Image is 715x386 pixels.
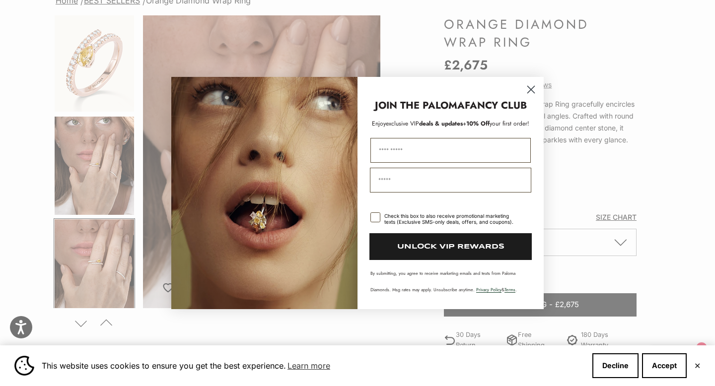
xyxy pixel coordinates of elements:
[466,119,490,128] span: 10% Off
[642,353,687,378] button: Accept
[369,233,532,260] button: UNLOCK VIP REWARDS
[14,356,34,376] img: Cookie banner
[386,119,419,128] span: exclusive VIP
[386,119,463,128] span: deals & updates
[504,286,515,293] a: Terms
[592,353,639,378] button: Decline
[694,363,701,369] button: Close
[384,213,519,225] div: Check this box to also receive promotional marketing texts (Exclusive SMS-only deals, offers, and...
[463,119,529,128] span: + your first order!
[171,77,357,309] img: Loading...
[286,358,332,373] a: Learn more
[476,286,501,293] a: Privacy Policy
[370,270,531,293] p: By submitting, you agree to receive marketing emails and texts from Paloma Diamonds. Msg rates ma...
[375,98,465,113] strong: JOIN THE PALOMA
[465,98,527,113] strong: FANCY CLUB
[476,286,517,293] span: & .
[370,138,531,163] input: First Name
[370,168,531,193] input: Email
[522,81,540,98] button: Close dialog
[42,358,584,373] span: This website uses cookies to ensure you get the best experience.
[372,119,386,128] span: Enjoy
